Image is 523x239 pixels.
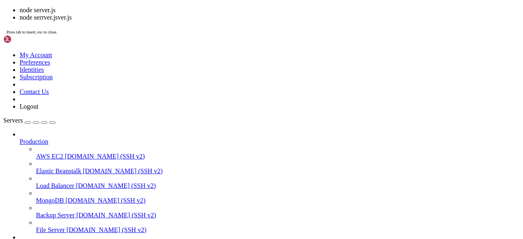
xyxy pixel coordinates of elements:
span: Production [20,138,48,145]
span: Elastic Beanstalk [36,168,81,174]
span: [DOMAIN_NAME] (SSH v2) [76,212,156,219]
div: (36, 20) [127,142,130,149]
x-row: Welcome to Ubuntu 24.04.3 LTS (GNU/Linux 6.8.0-84-generic x86_64) [3,3,416,10]
a: Elastic Beanstalk [DOMAIN_NAME] (SSH v2) [36,168,520,175]
a: Preferences [20,59,50,66]
a: Subscription [20,74,53,80]
x-row: root@3cx-pbx:~# cd /opt/voip-bridge/ [3,80,416,87]
span: AWS EC2 [36,153,63,160]
a: File Server [DOMAIN_NAME] (SSH v2) [36,226,520,234]
img: Shellngn [3,35,50,43]
x-row: Last login: [DATE] from [TECHNICAL_ID] [3,73,416,80]
li: Elastic Beanstalk [DOMAIN_NAME] (SSH v2) [36,160,520,175]
x-row: root@3cx-pbx:/opt/voip-bridge/public# cd .. [3,135,416,142]
x-row: index.html [3,114,416,121]
a: My Account [20,51,52,58]
x-row: root@3cx-pbx:/opt/voip-bridge# node [3,142,416,149]
a: MongoDB [DOMAIN_NAME] (SSH v2) [36,197,520,204]
x-row: * Management: [URL][DOMAIN_NAME] [3,24,416,31]
span: [DOMAIN_NAME] (SSH v2) [65,197,145,204]
li: Backup Server [DOMAIN_NAME] (SSH v2) [36,204,520,219]
li: File Server [DOMAIN_NAME] (SSH v2) [36,219,520,234]
x-row: root@3cx-pbx:/opt/voip-bridge/public# rm index.html [3,121,416,128]
span: Servers [3,117,23,124]
li: Production [20,131,520,234]
x-row: not required on a system that users do not log into. [3,52,416,59]
a: Production [20,138,520,145]
span: [DOMAIN_NAME] (SSH v2) [83,168,163,174]
span: Load Balancer [36,182,74,189]
span: MongoDB [36,197,64,204]
x-row: root@3cx-pbx:/opt/voip-bridge# cd public/ [3,101,416,107]
span: public [144,94,163,100]
a: Identities [20,66,44,73]
a: Load Balancer [DOMAIN_NAME] (SSH v2) [36,182,520,190]
li: MongoDB [DOMAIN_NAME] (SSH v2) [36,190,520,204]
x-row: root@3cx-pbx:/opt/voip-bridge/public# nano index.html [3,128,416,135]
span: File Server [36,226,65,233]
x-row: package-lock.json package.json server.js [3,94,416,101]
span: Press tab to insert, esc to close. [7,30,57,34]
x-row: root@3cx-pbx:/opt/voip-bridge/public# ls [3,107,416,114]
a: Contact Us [20,88,49,95]
li: node server.js [20,7,520,14]
li: node serrver.jsver.js [20,14,520,21]
x-row: root@3cx-pbx:/opt/voip-bridge# ls [3,87,416,94]
x-row: This system has been minimized by removing packages and content that are [3,45,416,52]
x-row: To restore this content, you can run the 'unminimize' command. [3,66,416,73]
li: AWS EC2 [DOMAIN_NAME] (SSH v2) [36,145,520,160]
li: Load Balancer [DOMAIN_NAME] (SSH v2) [36,175,520,190]
a: Backup Server [DOMAIN_NAME] (SSH v2) [36,212,520,219]
span: [DOMAIN_NAME] (SSH v2) [67,226,147,233]
span: Backup Server [36,212,75,219]
span: node_modules [3,94,42,100]
a: Logout [20,103,38,110]
a: Servers [3,117,56,124]
span: [DOMAIN_NAME] (SSH v2) [76,182,156,189]
span: [DOMAIN_NAME] (SSH v2) [65,153,145,160]
x-row: * Support: [URL][DOMAIN_NAME] [3,31,416,38]
a: AWS EC2 [DOMAIN_NAME] (SSH v2) [36,153,520,160]
x-row: * Documentation: [URL][DOMAIN_NAME] [3,17,416,24]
